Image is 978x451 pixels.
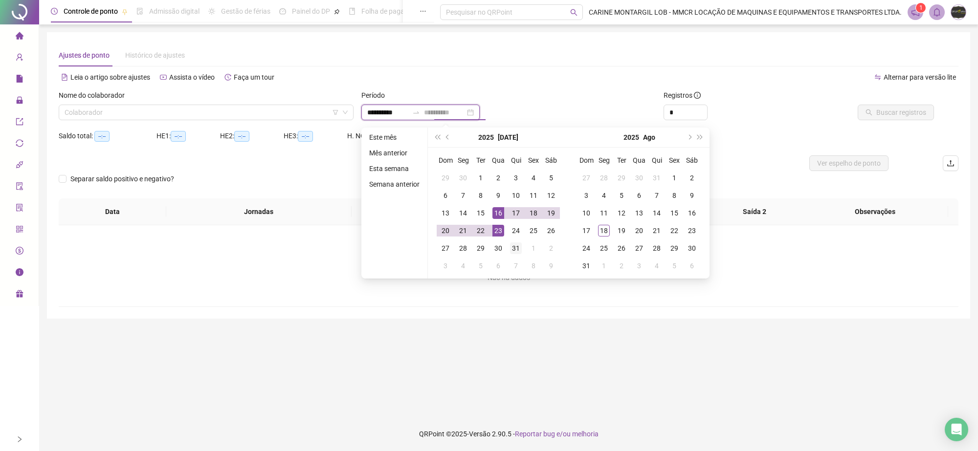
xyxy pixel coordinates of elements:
td: 2025-07-04 [525,169,542,187]
span: Ajustes de ponto [59,51,110,59]
div: 11 [528,190,539,201]
div: 27 [440,242,451,254]
td: 2025-07-11 [525,187,542,204]
td: 2025-08-29 [666,239,683,257]
th: Ter [472,151,489,169]
div: 8 [668,190,680,201]
th: Sáb [542,151,560,169]
td: 2025-07-18 [525,204,542,222]
td: 2025-07-23 [489,222,507,239]
div: 29 [475,242,487,254]
div: HE 3: [284,130,347,142]
div: 18 [528,207,539,219]
div: 4 [651,260,663,272]
span: qrcode [16,221,23,240]
div: 13 [440,207,451,219]
span: Folha de pagamento [361,7,424,15]
div: 30 [686,242,698,254]
td: 2025-07-30 [489,239,507,257]
span: gift [16,285,23,305]
span: dollar [16,242,23,262]
div: 13 [633,207,645,219]
td: 2025-08-08 [525,257,542,275]
td: 2025-07-05 [542,169,560,187]
td: 2025-07-27 [437,239,454,257]
div: Open Intercom Messenger [945,418,968,441]
td: 2025-09-06 [683,257,701,275]
span: search [570,9,578,16]
button: month panel [643,128,655,147]
td: 2025-08-11 [595,204,613,222]
div: 1 [668,172,680,184]
span: --:-- [298,131,313,142]
td: 2025-08-07 [507,257,525,275]
div: 3 [580,190,592,201]
td: 2025-07-28 [454,239,472,257]
div: 10 [580,207,592,219]
img: 4949 [951,5,966,20]
div: 7 [651,190,663,201]
div: 21 [457,225,469,236]
div: 2 [686,172,698,184]
div: 22 [668,225,680,236]
td: 2025-09-05 [666,257,683,275]
span: filter [333,109,338,115]
td: 2025-08-14 [648,204,666,222]
td: 2025-07-12 [542,187,560,204]
td: 2025-08-24 [578,239,595,257]
th: Qua [489,151,507,169]
span: book [349,8,356,15]
div: 1 [475,172,487,184]
th: Seg [454,151,472,169]
span: Histórico de ajustes [125,51,185,59]
th: Qua [630,151,648,169]
td: 2025-07-21 [454,222,472,239]
span: Registros [664,90,701,101]
div: 1 [598,260,610,272]
span: export [16,113,23,133]
div: 23 [492,225,504,236]
div: 29 [668,242,680,254]
td: 2025-08-05 [613,187,630,204]
div: 24 [510,225,522,236]
button: year panel [623,128,639,147]
span: Gestão de férias [221,7,270,15]
td: 2025-08-28 [648,239,666,257]
td: 2025-07-07 [454,187,472,204]
span: Admissão digital [149,7,200,15]
span: Leia o artigo sobre ajustes [70,73,150,81]
th: Entrada 1 [352,198,467,225]
span: solution [16,199,23,219]
th: Qui [648,151,666,169]
th: Sáb [683,151,701,169]
button: super-next-year [695,128,706,147]
div: HE 2: [220,130,284,142]
span: right [16,436,23,443]
td: 2025-08-13 [630,204,648,222]
td: 2025-07-03 [507,169,525,187]
div: 17 [510,207,522,219]
td: 2025-09-04 [648,257,666,275]
div: HE 1: [156,130,220,142]
span: ellipsis [420,8,426,15]
span: bell [933,8,941,17]
span: Assista o vídeo [169,73,215,81]
td: 2025-07-20 [437,222,454,239]
td: 2025-08-17 [578,222,595,239]
button: Ver espelho de ponto [809,155,889,171]
span: 1 [919,4,923,11]
td: 2025-07-13 [437,204,454,222]
div: 7 [510,260,522,272]
div: 2 [492,172,504,184]
td: 2025-08-15 [666,204,683,222]
div: 17 [580,225,592,236]
span: --:-- [171,131,186,142]
li: Mês anterior [365,147,423,159]
div: 9 [492,190,504,201]
td: 2025-08-25 [595,239,613,257]
span: info-circle [694,92,701,99]
td: 2025-06-30 [454,169,472,187]
span: upload [947,159,955,167]
td: 2025-07-26 [542,222,560,239]
span: Faça um tour [234,73,274,81]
